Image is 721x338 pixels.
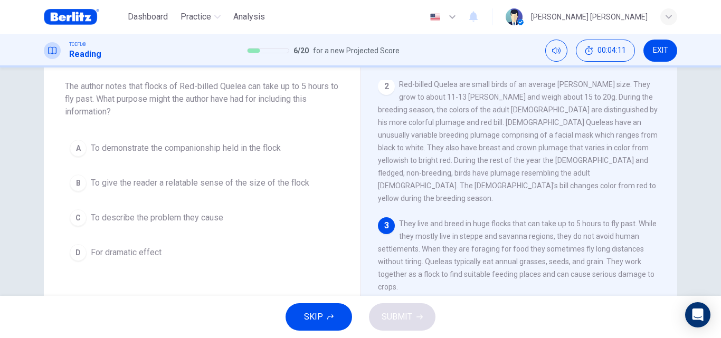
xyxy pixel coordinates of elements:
button: Practice [176,7,225,26]
button: BTo give the reader a relatable sense of the size of the flock [65,170,339,196]
span: 6 / 20 [293,44,309,57]
span: For dramatic effect [91,246,162,259]
span: Practice [181,11,211,23]
span: SKIP [304,310,323,324]
div: B [70,175,87,191]
img: Profile picture [506,8,523,25]
button: EXIT [643,40,677,62]
img: en [429,13,442,21]
button: SKIP [286,303,352,331]
img: Berlitz Brasil logo [44,6,99,27]
span: They live and breed in huge flocks that can take up to 5 hours to fly past. While they mostly liv... [378,219,657,291]
span: Dashboard [128,11,168,23]
span: Red-billed Quelea are small birds of an average [PERSON_NAME] size. They grow to about 11-13 [PER... [378,80,658,202]
h1: Reading [69,48,101,61]
span: 00:04:11 [597,46,626,55]
span: To describe the problem they cause [91,211,223,224]
button: CTo describe the problem they cause [65,205,339,231]
a: Berlitz Brasil logo [44,6,124,27]
button: Analysis [229,7,269,26]
div: 2 [378,78,395,95]
div: Mute [545,40,567,62]
button: DFor dramatic effect [65,239,339,266]
div: Open Intercom Messenger [685,302,710,327]
div: A [70,140,87,157]
span: The author notes that flocks of Red-billed Quelea can take up to 5 hours to fly past. What purpos... [65,80,339,118]
span: To demonstrate the companionship held in the flock [91,142,281,154]
span: Analysis [233,11,265,23]
div: C [70,209,87,226]
button: Dashboard [124,7,172,26]
button: 00:04:11 [576,40,635,62]
div: Hide [576,40,635,62]
span: TOEFL® [69,41,86,48]
button: ATo demonstrate the companionship held in the flock [65,135,339,161]
span: for a new Projected Score [313,44,400,57]
div: 3 [378,217,395,234]
span: EXIT [653,46,668,55]
div: D [70,244,87,261]
span: To give the reader a relatable sense of the size of the flock [91,177,309,189]
div: [PERSON_NAME] [PERSON_NAME] [531,11,648,23]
